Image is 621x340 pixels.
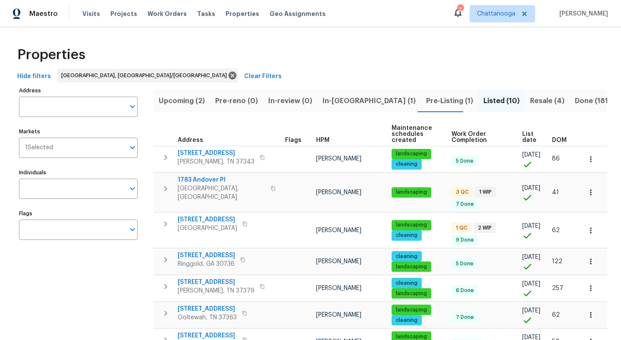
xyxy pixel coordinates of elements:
[126,183,138,195] button: Open
[226,9,259,18] span: Properties
[575,95,611,107] span: Done (181)
[126,224,138,236] button: Open
[392,221,430,229] span: landscaping
[19,88,138,93] label: Address
[159,95,205,107] span: Upcoming (2)
[474,224,495,232] span: 2 WIP
[522,281,540,287] span: [DATE]
[476,189,495,196] span: 1 WIP
[178,305,237,313] span: [STREET_ADDRESS]
[19,170,138,175] label: Individuals
[268,95,312,107] span: In-review (0)
[556,9,608,18] span: [PERSON_NAME]
[552,189,559,195] span: 41
[178,331,237,340] span: [STREET_ADDRESS]
[316,258,361,264] span: [PERSON_NAME]
[178,224,237,233] span: [GEOGRAPHIC_DATA]
[270,9,326,18] span: Geo Assignments
[178,137,203,143] span: Address
[178,157,254,166] span: [PERSON_NAME], TN 37343
[452,236,477,244] span: 9 Done
[147,9,187,18] span: Work Orders
[17,71,51,82] span: Hide filters
[178,278,254,286] span: [STREET_ADDRESS]
[392,125,437,143] span: Maintenance schedules created
[19,129,138,134] label: Markets
[452,131,507,143] span: Work Order Completion
[392,161,421,168] span: cleaning
[552,227,560,233] span: 62
[61,71,230,80] span: [GEOGRAPHIC_DATA], [GEOGRAPHIC_DATA]/[GEOGRAPHIC_DATA]
[316,189,361,195] span: [PERSON_NAME]
[392,150,430,157] span: landscaping
[323,95,416,107] span: In-[GEOGRAPHIC_DATA] (1)
[25,144,53,151] span: 1 Selected
[316,227,361,233] span: [PERSON_NAME]
[110,9,137,18] span: Projects
[215,95,258,107] span: Pre-reno (0)
[285,137,301,143] span: Flags
[477,9,515,18] span: Chattanooga
[392,306,430,314] span: landscaping
[316,137,329,143] span: HPM
[552,156,560,162] span: 86
[552,312,560,318] span: 62
[452,189,472,196] span: 3 QC
[14,69,54,85] button: Hide filters
[452,314,477,321] span: 7 Done
[57,69,238,82] div: [GEOGRAPHIC_DATA], [GEOGRAPHIC_DATA]/[GEOGRAPHIC_DATA]
[178,176,265,184] span: 1783 Andover Pl
[178,149,254,157] span: [STREET_ADDRESS]
[452,201,477,208] span: 7 Done
[552,258,562,264] span: 122
[178,260,235,268] span: Ringgold, GA 30736
[392,317,421,324] span: cleaning
[452,260,477,268] span: 5 Done
[392,290,430,297] span: landscaping
[244,71,282,82] span: Clear Filters
[178,313,237,322] span: Ooltewah, TN 37363
[241,69,285,85] button: Clear Filters
[522,223,540,229] span: [DATE]
[178,215,237,224] span: [STREET_ADDRESS]
[126,101,138,113] button: Open
[178,286,254,295] span: [PERSON_NAME], TN 37379
[552,285,563,291] span: 257
[392,280,421,287] span: cleaning
[197,11,215,17] span: Tasks
[426,95,473,107] span: Pre-Listing (1)
[178,184,265,201] span: [GEOGRAPHIC_DATA], [GEOGRAPHIC_DATA]
[522,254,540,260] span: [DATE]
[457,5,463,14] div: 2
[19,211,138,216] label: Flags
[126,142,138,154] button: Open
[452,157,477,165] span: 5 Done
[452,287,477,294] span: 6 Done
[392,253,421,260] span: cleaning
[530,95,565,107] span: Resale (4)
[17,50,85,59] span: Properties
[522,131,537,143] span: List date
[316,156,361,162] span: [PERSON_NAME]
[178,251,235,260] span: [STREET_ADDRESS]
[316,285,361,291] span: [PERSON_NAME]
[552,137,567,143] span: DOM
[522,185,540,191] span: [DATE]
[392,263,430,271] span: landscaping
[522,308,540,314] span: [DATE]
[29,9,58,18] span: Maestro
[392,189,430,196] span: landscaping
[452,224,471,232] span: 1 QC
[483,95,520,107] span: Listed (10)
[392,232,421,239] span: cleaning
[522,152,540,158] span: [DATE]
[82,9,100,18] span: Visits
[316,312,361,318] span: [PERSON_NAME]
